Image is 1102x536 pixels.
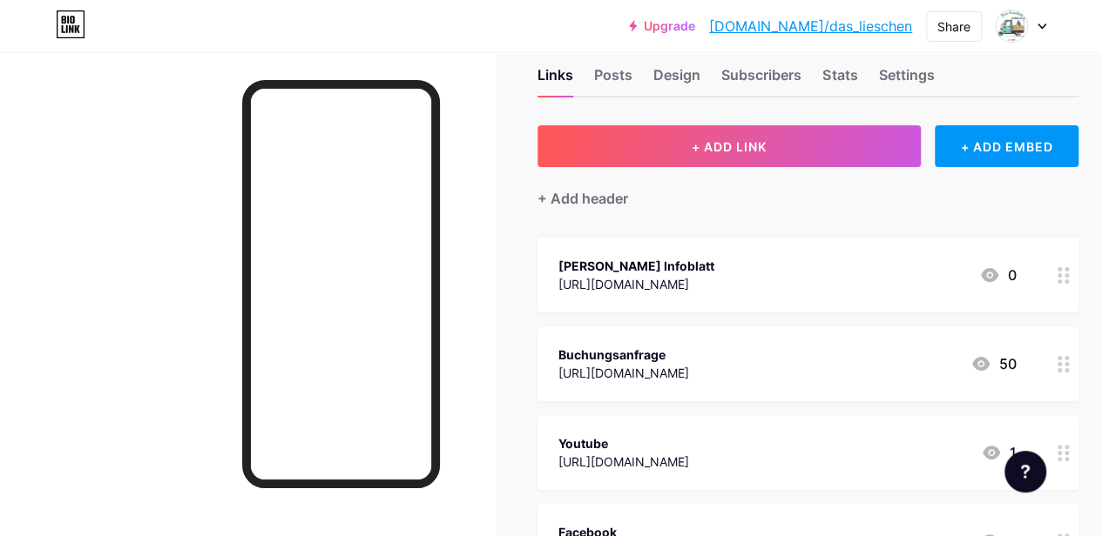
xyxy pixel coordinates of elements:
a: [DOMAIN_NAME]/das_lieschen [709,16,912,37]
div: Share [937,17,970,36]
div: Settings [878,64,934,96]
div: [URL][DOMAIN_NAME] [558,364,689,382]
div: 1 [981,442,1016,463]
div: 50 [970,353,1016,374]
div: 0 [979,265,1016,285]
div: [URL][DOMAIN_NAME] [558,452,689,471]
div: Buchungsanfrage [558,345,689,364]
div: + ADD EMBED [935,125,1078,167]
div: [PERSON_NAME] Infoblatt [558,257,714,275]
div: Posts [594,64,632,96]
div: + Add header [537,188,628,209]
a: Upgrade [629,19,695,33]
button: + ADD LINK [537,125,921,167]
div: Youtube [558,434,689,452]
div: Design [653,64,700,96]
div: Links [537,64,573,96]
div: Stats [822,64,857,96]
span: + ADD LINK [692,139,767,154]
div: [URL][DOMAIN_NAME] [558,275,714,293]
img: das_lieschen [995,10,1028,43]
div: Subscribers [721,64,801,96]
